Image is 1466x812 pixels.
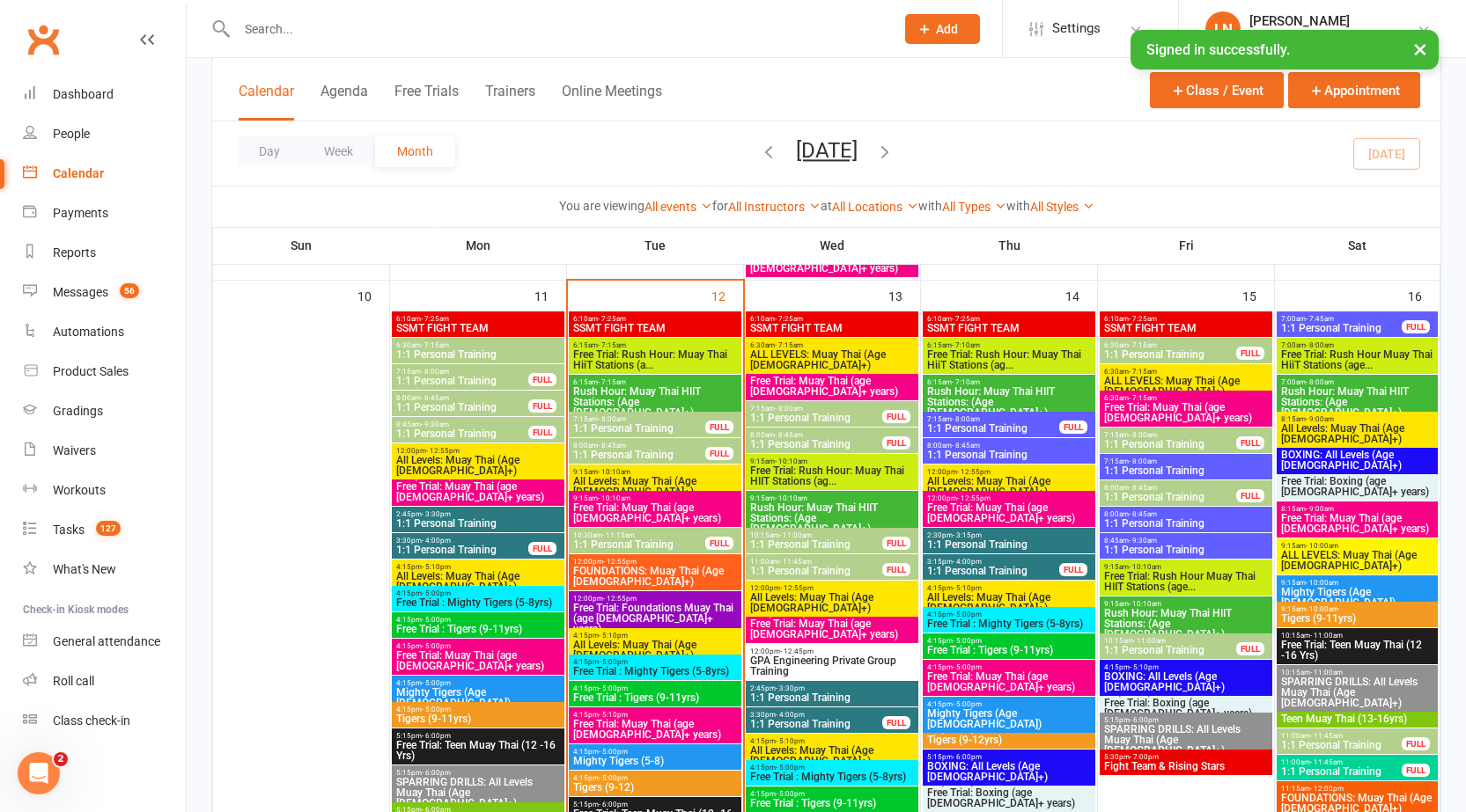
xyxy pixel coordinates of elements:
[705,537,733,550] div: FULL
[572,423,706,434] span: 1:1 Personal Training
[711,281,743,310] div: 12
[1103,349,1237,360] span: 1:1 Personal Training
[1236,642,1264,655] div: FULL
[598,315,626,323] span: - 7:25am
[1306,341,1334,349] span: - 8:00am
[1098,227,1275,264] th: Fri
[572,315,738,323] span: 6:10am
[1103,545,1269,555] span: 1:1 Personal Training
[1280,542,1434,550] span: 9:15am
[395,455,561,476] span: All Levels: Muay Thai (Age [DEMOGRAPHIC_DATA]+)
[749,502,915,534] span: Rush Hour: Muay Thai HIIT Stations: (Age [DEMOGRAPHIC_DATA]+)
[779,531,812,539] span: - 11:00am
[1103,431,1237,439] span: 7:15am
[1103,537,1269,545] span: 8:45am
[1306,542,1338,550] span: - 10:00am
[53,713,130,728] div: Class check-in
[882,563,910,576] div: FULL
[1103,510,1269,518] span: 8:00am
[390,227,567,264] th: Mon
[395,597,561,608] span: Free Trial : Mighty Tigers (5-8yrs)
[1103,600,1269,608] span: 9:15am
[1133,637,1166,645] span: - 11:00am
[572,502,738,523] span: Free Trial: Muay Thai (age [DEMOGRAPHIC_DATA]+ years)
[23,431,186,471] a: Waivers
[1280,349,1434,370] span: Free Trial: Rush Hour Muay Thai HiiT Stations (age...
[926,618,1092,629] span: Free Trial : Mighty Tigers (5-8yrs)
[572,539,706,550] span: 1:1 Personal Training
[23,701,186,741] a: Class kiosk mode
[882,537,910,550] div: FULL
[1306,605,1338,613] span: - 10:00am
[375,135,455,167] button: Month
[957,468,991,476] span: - 12:55pm
[572,442,706,450] span: 8:00am
[1280,341,1434,349] span: 7:00am
[1103,323,1269,333] span: SSMT FIGHT TEAM
[1129,315,1157,323] span: - 7:25am
[888,281,920,310] div: 13
[421,368,449,376] span: - 8:00am
[1236,347,1264,360] div: FULL
[1103,518,1269,529] span: 1:1 Personal Training
[712,199,728,213] strong: for
[395,537,529,545] span: 3:30pm
[23,662,186,701] a: Roll call
[53,285,108,299] div: Messages
[926,378,1092,386] span: 6:15am
[23,510,186,550] a: Tasks 127
[882,410,910,423] div: FULL
[918,199,942,213] strong: with
[905,14,980,44] button: Add
[1236,436,1264,450] div: FULL
[572,349,738,370] span: Free Trial: Rush Hour: Muay Thai HiiT Stations (a...
[775,405,803,413] span: - 8:00am
[926,611,1092,618] span: 4:15pm
[882,436,910,450] div: FULL
[1249,29,1417,45] div: Southside Muay Thai & Fitness
[749,558,883,566] span: 11:00am
[1249,13,1417,29] div: [PERSON_NAME]
[1129,368,1157,376] span: - 7:15am
[1280,640,1434,661] span: Free Trial: Teen Muay Thai (12 -16 Yrs)
[395,428,529,439] span: 1:1 Personal Training
[1306,579,1338,587] span: - 10:00am
[572,531,706,539] span: 10:30am
[952,315,980,323] span: - 7:25am
[926,386,1092,418] span: Rush Hour: Muay Thai HIIT Stations: (Age [DEMOGRAPHIC_DATA]+)
[23,312,186,352] a: Automations
[926,566,1060,576] span: 1:1 Personal Training
[53,245,96,260] div: Reports
[53,634,160,648] div: General attendance
[1280,505,1434,513] span: 8:15am
[936,22,958,36] span: Add
[53,483,106,497] div: Workouts
[1129,457,1157,465] span: - 8:00am
[1280,415,1434,423] span: 8:15am
[23,114,186,154] a: People
[952,378,980,386] span: - 7:10am
[1205,11,1241,47] div: LN
[572,558,738,566] span: 12:00pm
[1288,72,1420,108] button: Appointment
[942,200,1006,214] a: All Types
[749,341,915,349] span: 6:30am
[395,518,561,529] span: 1:1 Personal Training
[53,364,129,378] div: Product Sales
[926,531,1092,539] span: 2:30pm
[1310,632,1343,640] span: - 11:00am
[421,421,449,428] span: - 9:30am
[749,413,883,423] span: 1:1 Personal Training
[395,315,561,323] span: 6:10am
[749,465,915,486] span: Free Trial: Rush Hour: Muay Thai HIIT Stations (ag...
[53,325,124,339] div: Automations
[395,341,561,349] span: 6:30am
[1280,613,1434,624] span: Tigers (9-11yrs)
[1129,537,1157,545] span: - 9:30am
[744,227,921,264] th: Wed
[421,315,449,323] span: - 7:25am
[952,415,980,423] span: - 8:00am
[780,584,814,592] span: - 12:55pm
[302,135,375,167] button: Week
[749,349,915,370] span: ALL LEVELS: Muay Thai (Age [DEMOGRAPHIC_DATA]+)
